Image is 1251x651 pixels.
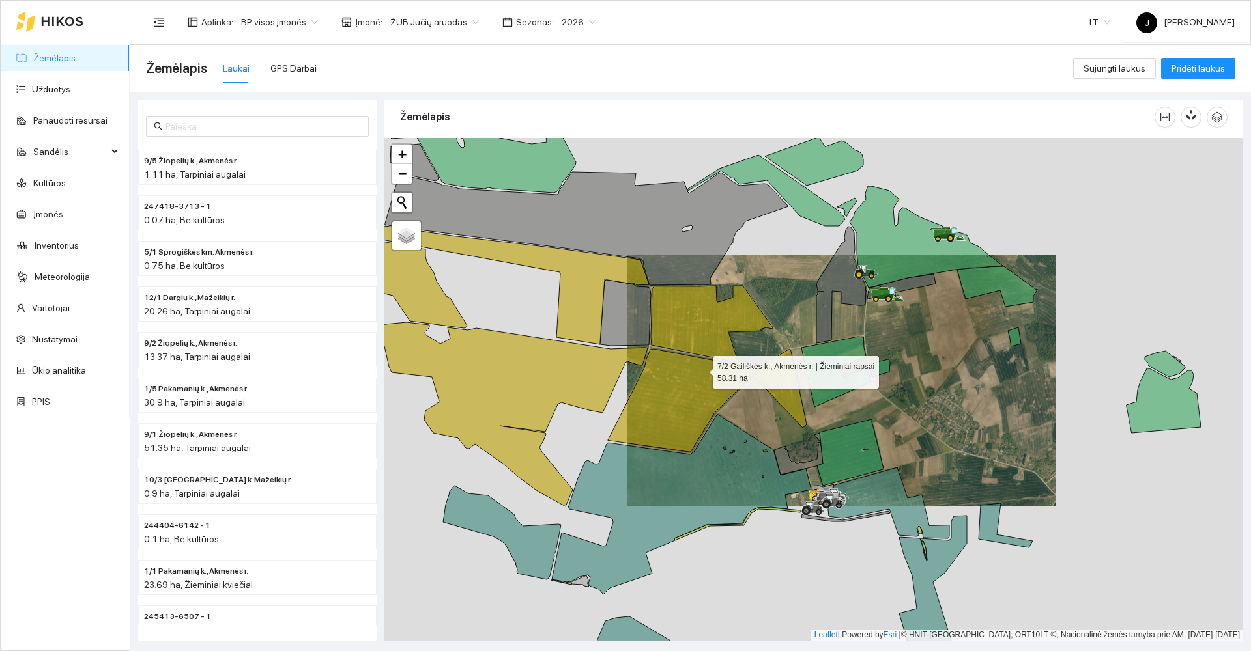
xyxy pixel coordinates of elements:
span: 1/1 Pakamanių k., Akmenės r. [144,565,248,577]
span: search [154,122,163,131]
span: 30.9 ha, Tarpiniai augalai [144,397,245,408]
span: layout [188,17,198,27]
span: 12/1 Dargių k., Mažeikių r. [144,292,235,304]
button: column-width [1155,107,1175,128]
span: + [398,146,407,162]
span: Aplinka : [201,15,233,29]
span: LT [1089,12,1110,32]
span: ŽŪB Jučių aruodas [390,12,479,32]
a: Įmonės [33,209,63,219]
div: Žemėlapis [400,98,1155,135]
button: menu-fold [146,9,172,35]
span: 2026 [562,12,596,32]
a: Panaudoti resursai [33,115,108,126]
span: 13.37 ha, Tarpiniai augalai [144,352,250,362]
span: J [1145,12,1149,33]
a: Meteorologija [35,271,90,282]
span: 247418-3713 - 1 [144,201,211,213]
a: Žemėlapis [33,53,76,63]
a: Užduotys [32,84,70,94]
div: GPS Darbai [270,61,317,76]
span: Sandėlis [33,139,108,165]
span: Sujungti laukus [1084,61,1145,76]
a: Leaflet [814,630,838,639]
span: Įmonė : [355,15,382,29]
span: 20.26 ha, Tarpiniai augalai [144,306,250,316]
span: BP visos įmonės [241,12,318,32]
span: − [398,165,407,182]
span: 1.11 ha, Tarpiniai augalai [144,169,246,180]
span: 0.07 ha, Be kultūros [144,215,225,225]
span: 23.69 ha, Žieminiai kviečiai [144,579,253,590]
span: Pridėti laukus [1172,61,1225,76]
span: 10/3 Kalniškių k. Mažeikių r. [144,474,292,486]
button: Sujungti laukus [1073,58,1156,79]
a: Inventorius [35,240,79,251]
span: 5/1 Sprogiškės km. Akmenės r. [144,246,254,258]
span: [PERSON_NAME] [1136,17,1235,27]
div: Laukai [223,61,250,76]
a: Pridėti laukus [1161,63,1235,74]
div: | Powered by © HNIT-[GEOGRAPHIC_DATA]; ORT10LT ©, Nacionalinė žemės tarnyba prie AM, [DATE]-[DATE] [811,630,1243,641]
a: Layers [392,221,421,250]
span: 51.35 ha, Tarpiniai augalai [144,443,251,453]
input: Paieška [165,119,361,133]
span: 1/5 Pakamanių k., Akmenės r. [144,383,248,395]
span: Sezonas : [516,15,554,29]
span: 9/1 Žiopelių k., Akmenės r. [144,428,238,441]
span: 0.9 ha, Tarpiniai augalai [144,488,240,499]
span: shop [341,17,352,27]
a: Nustatymai [32,334,78,344]
a: Esri [884,630,897,639]
span: 0.1 ha, Be kultūros [144,534,219,544]
span: calendar [502,17,513,27]
a: Zoom in [392,145,412,164]
span: 0.75 ha, Be kultūros [144,260,225,271]
button: Pridėti laukus [1161,58,1235,79]
span: column-width [1155,112,1175,122]
span: 9/2 Žiopelių k., Akmenės r. [144,337,237,350]
span: 9/5 Žiopelių k., Akmenės r. [144,155,238,167]
a: Kultūros [33,178,66,188]
button: Initiate a new search [392,193,412,212]
span: 245413-6507 - 1 [144,611,211,623]
a: Zoom out [392,164,412,184]
a: PPIS [32,396,50,407]
span: 244404-6142 - 1 [144,519,210,532]
a: Sujungti laukus [1073,63,1156,74]
a: Vartotojai [32,303,70,313]
span: Žemėlapis [146,58,207,79]
span: | [899,630,901,639]
span: menu-fold [153,16,165,28]
a: Ūkio analitika [32,365,86,376]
